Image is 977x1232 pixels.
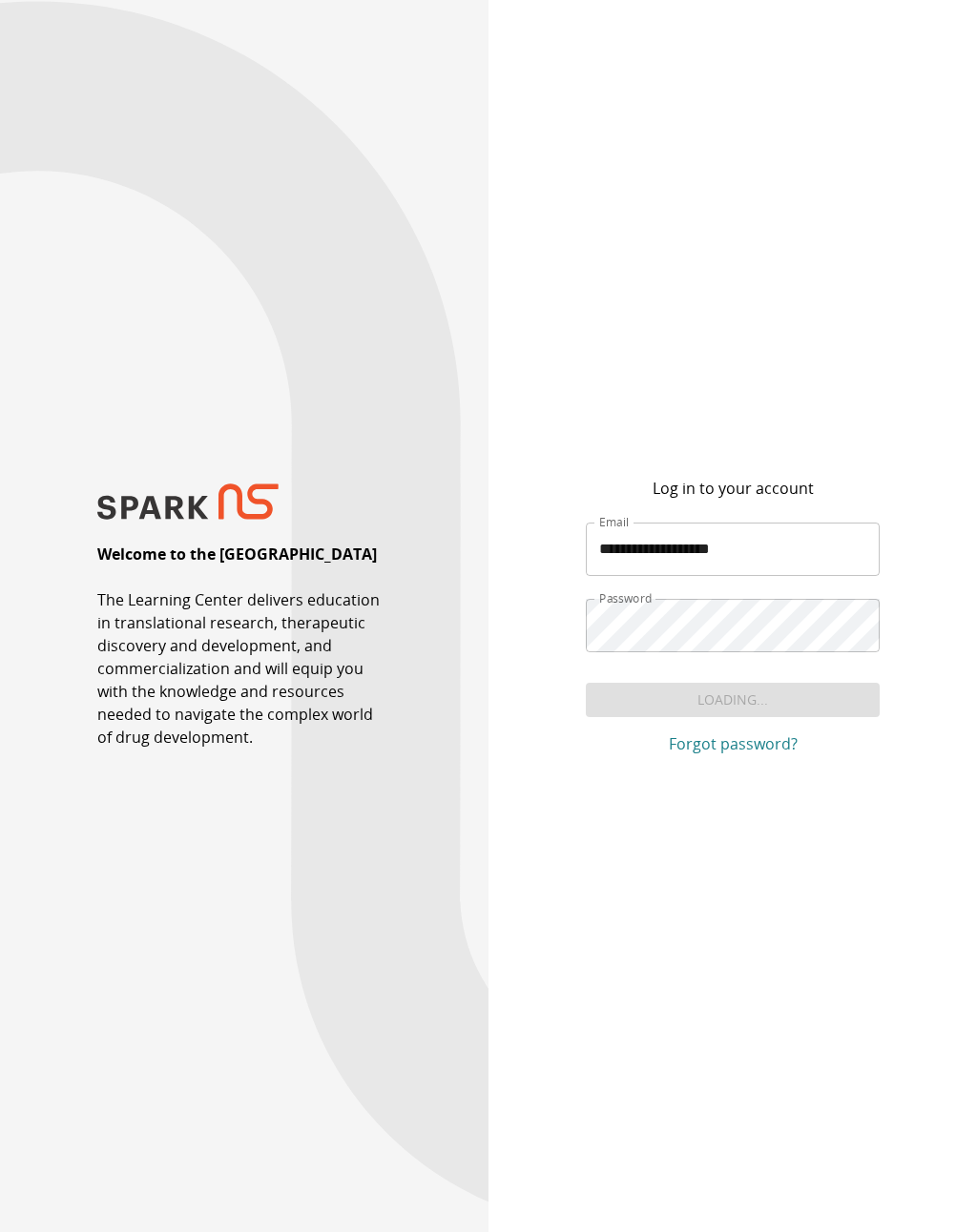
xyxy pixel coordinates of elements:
label: Email [599,514,629,530]
p: The Learning Center delivers education in translational research, therapeutic discovery and devel... [97,588,390,749]
img: SPARK NS [97,483,279,521]
a: Forgot password? [586,732,879,755]
p: Log in to your account [653,477,814,500]
label: Password [599,590,653,606]
p: Welcome to the [GEOGRAPHIC_DATA] [97,543,377,565]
